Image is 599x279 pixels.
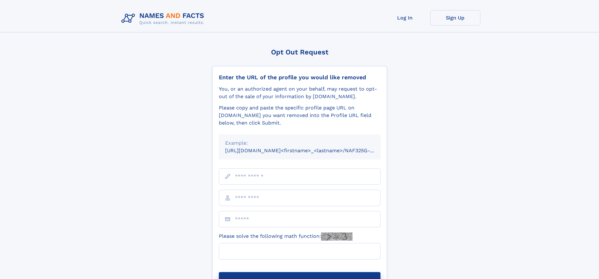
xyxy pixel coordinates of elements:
[380,10,430,25] a: Log In
[119,10,209,27] img: Logo Names and Facts
[219,85,380,100] div: You, or an authorized agent on your behalf, may request to opt-out of the sale of your informatio...
[225,148,392,153] small: [URL][DOMAIN_NAME]<firstname>_<lastname>/NAF325G-xxxxxxxx
[219,104,380,127] div: Please copy and paste the specific profile page URL on [DOMAIN_NAME] you want removed into the Pr...
[219,232,352,241] label: Please solve the following math function:
[225,139,374,147] div: Example:
[212,48,387,56] div: Opt Out Request
[219,74,380,81] div: Enter the URL of the profile you would like removed
[430,10,480,25] a: Sign Up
